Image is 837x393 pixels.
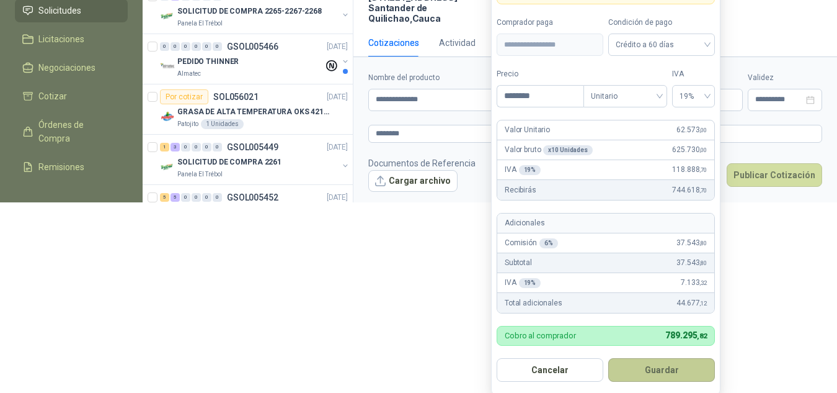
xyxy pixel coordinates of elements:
[160,9,175,24] img: Company Logo
[608,358,715,382] button: Guardar
[539,238,558,248] div: 6 %
[15,56,128,79] a: Negociaciones
[505,277,541,289] p: IVA
[160,143,169,151] div: 1
[192,42,201,51] div: 0
[181,193,190,202] div: 0
[181,42,190,51] div: 0
[505,124,550,136] p: Valor Unitario
[160,39,350,79] a: 0 0 0 0 0 0 GSOL005466[DATE] Company LogoPEDIDO THINNERAlmatec
[160,140,350,179] a: 1 3 0 0 0 0 GSOL005449[DATE] Company LogoSOLICITUD DE COMPRA 2261Panela El Trébol
[672,164,707,176] span: 118.888
[327,91,348,103] p: [DATE]
[497,358,603,382] button: Cancelar
[439,36,476,50] div: Actividad
[192,143,201,151] div: 0
[38,118,116,145] span: Órdenes de Compra
[227,42,278,51] p: GSOL005466
[15,113,128,150] a: Órdenes de Compra
[519,278,541,288] div: 19 %
[227,143,278,151] p: GSOL005449
[143,84,353,135] a: Por cotizarSOL056021[DATE] Company LogoGRASA DE ALTA TEMPERATURA OKS 4210 X 5 KGPatojito1 Unidades
[160,190,350,230] a: 5 5 0 0 0 0 GSOL005452[DATE]
[699,187,707,194] span: ,70
[15,155,128,179] a: Remisiones
[699,166,707,173] span: ,70
[213,93,259,101] p: SOL056021
[616,35,707,54] span: Crédito a 60 días
[160,109,175,124] img: Company Logo
[38,61,95,75] span: Negociaciones
[676,297,707,309] span: 44.677
[160,59,175,74] img: Company Logo
[213,143,222,151] div: 0
[192,193,201,202] div: 0
[202,42,211,51] div: 0
[327,142,348,153] p: [DATE]
[213,42,222,51] div: 0
[160,89,208,104] div: Por cotizar
[368,156,476,170] p: Documentos de Referencia
[699,147,707,153] span: ,00
[505,217,544,229] p: Adicionales
[177,119,198,129] p: Patojito
[672,144,707,156] span: 625.730
[170,143,180,151] div: 3
[327,192,348,204] p: [DATE]
[748,72,822,84] label: Validez
[160,160,175,174] img: Company Logo
[177,169,223,179] p: Panela El Trébol
[505,144,593,156] p: Valor bruto
[699,300,707,307] span: ,12
[177,56,239,68] p: PEDIDO THINNER
[676,124,707,136] span: 62.573
[505,237,558,249] p: Comisión
[680,87,707,106] span: 19%
[170,42,180,51] div: 0
[699,127,707,133] span: ,00
[676,257,707,269] span: 37.543
[213,193,222,202] div: 0
[505,257,532,269] p: Subtotal
[697,332,707,340] span: ,82
[368,170,458,192] button: Cargar archivo
[699,279,707,286] span: ,32
[699,260,707,266] span: ,80
[505,184,536,196] p: Recibirás
[38,4,81,17] span: Solicitudes
[15,27,128,51] a: Licitaciones
[368,72,570,84] label: Nombre del producto
[181,143,190,151] div: 0
[665,330,707,340] span: 789.295
[38,32,84,46] span: Licitaciones
[38,89,67,103] span: Cotizar
[177,106,332,118] p: GRASA DE ALTA TEMPERATURA OKS 4210 X 5 KG
[505,164,541,176] p: IVA
[202,193,211,202] div: 0
[676,237,707,249] span: 37.543
[227,193,278,202] p: GSOL005452
[177,6,322,17] p: SOLICITUD DE COMPRA 2265-2267-2268
[202,143,211,151] div: 0
[699,240,707,246] span: ,80
[177,69,201,79] p: Almatec
[519,165,541,175] div: 19 %
[681,277,707,289] span: 7.133
[672,68,715,80] label: IVA
[591,87,660,106] span: Unitario
[543,145,592,155] div: x 10 Unidades
[177,156,281,168] p: SOLICITUD DE COMPRA 2261
[505,297,562,309] p: Total adicionales
[170,193,180,202] div: 5
[177,19,223,29] p: Panela El Trébol
[15,84,128,108] a: Cotizar
[672,184,707,196] span: 744.618
[505,332,576,340] p: Cobro al comprador
[727,163,822,187] button: Publicar Cotización
[160,42,169,51] div: 0
[497,17,603,29] label: Comprador paga
[497,68,583,80] label: Precio
[327,41,348,53] p: [DATE]
[368,36,419,50] div: Cotizaciones
[608,17,715,29] label: Condición de pago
